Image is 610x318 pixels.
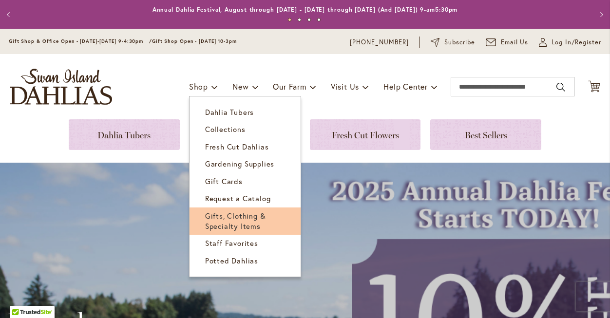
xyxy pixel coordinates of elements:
button: 2 of 4 [298,18,301,21]
button: Next [591,5,610,24]
button: 1 of 4 [288,18,291,21]
span: Shop [189,81,208,92]
span: Help Center [383,81,428,92]
a: Email Us [486,37,529,47]
span: Subscribe [444,37,475,47]
a: Subscribe [431,37,475,47]
span: Gift Shop & Office Open - [DATE]-[DATE] 9-4:30pm / [9,38,152,44]
a: Log In/Register [539,37,601,47]
button: 4 of 4 [317,18,321,21]
button: 3 of 4 [307,18,311,21]
span: Gifts, Clothing & Specialty Items [205,211,266,231]
a: Gift Cards [190,173,301,190]
a: store logo [10,69,112,105]
span: Potted Dahlias [205,256,258,265]
span: Dahlia Tubers [205,107,254,117]
a: [PHONE_NUMBER] [350,37,409,47]
span: Collections [205,124,246,134]
span: Gift Shop Open - [DATE] 10-3pm [152,38,237,44]
span: Email Us [501,37,529,47]
span: Our Farm [273,81,306,92]
span: New [232,81,248,92]
span: Request a Catalog [205,193,271,203]
span: Gardening Supplies [205,159,274,168]
span: Staff Favorites [205,238,258,248]
span: Visit Us [331,81,359,92]
span: Fresh Cut Dahlias [205,142,269,151]
a: Annual Dahlia Festival, August through [DATE] - [DATE] through [DATE] (And [DATE]) 9-am5:30pm [152,6,458,13]
span: Log In/Register [552,37,601,47]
